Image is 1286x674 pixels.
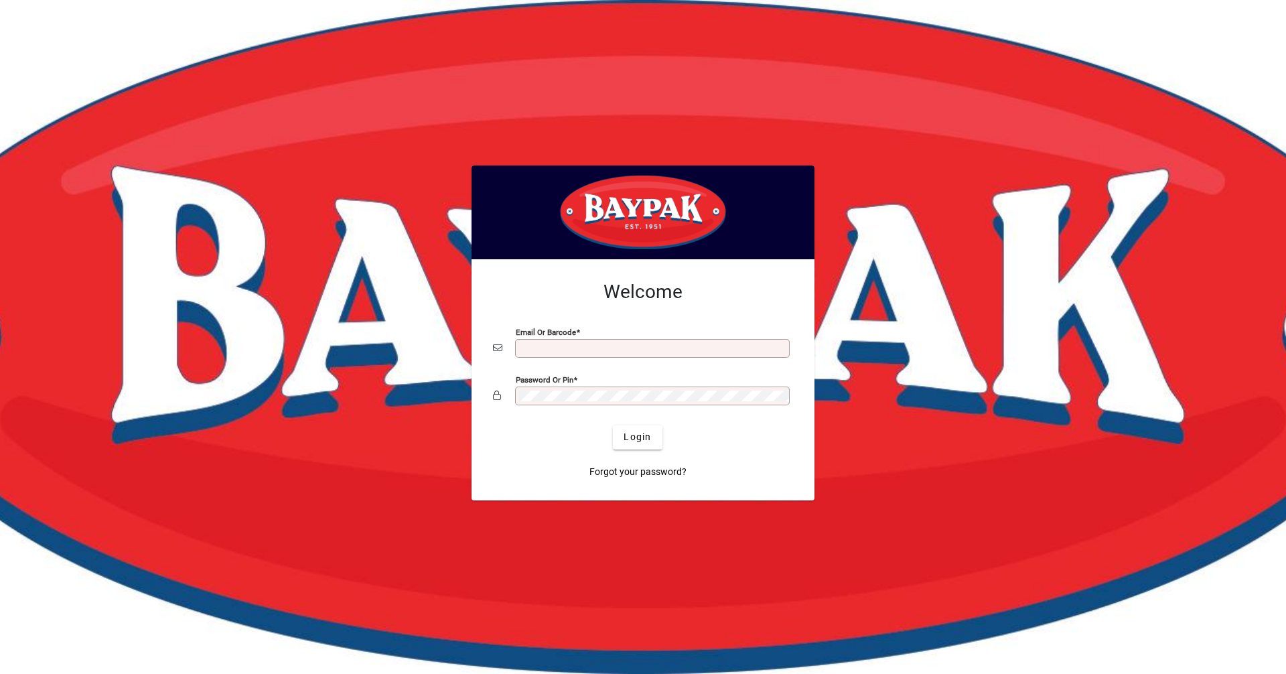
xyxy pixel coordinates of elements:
[493,281,793,304] h2: Welcome
[516,327,576,336] mat-label: Email or Barcode
[624,430,651,444] span: Login
[584,460,692,484] a: Forgot your password?
[589,465,687,479] span: Forgot your password?
[516,375,573,384] mat-label: Password or Pin
[613,425,662,450] button: Login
